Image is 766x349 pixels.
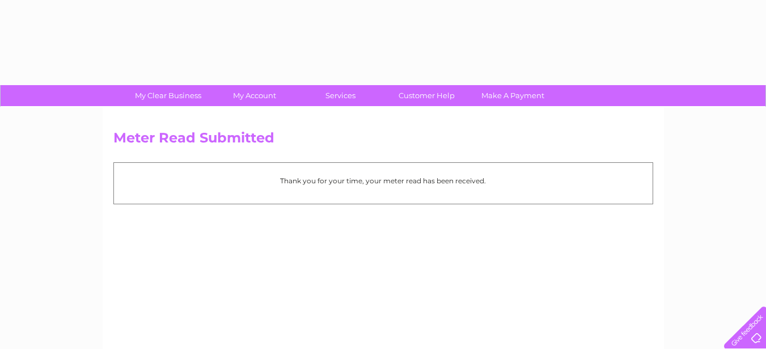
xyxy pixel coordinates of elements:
[113,130,653,152] h2: Meter Read Submitted
[380,85,473,106] a: Customer Help
[121,85,215,106] a: My Clear Business
[120,175,647,186] p: Thank you for your time, your meter read has been received.
[208,85,301,106] a: My Account
[466,85,560,106] a: Make A Payment
[294,85,387,106] a: Services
